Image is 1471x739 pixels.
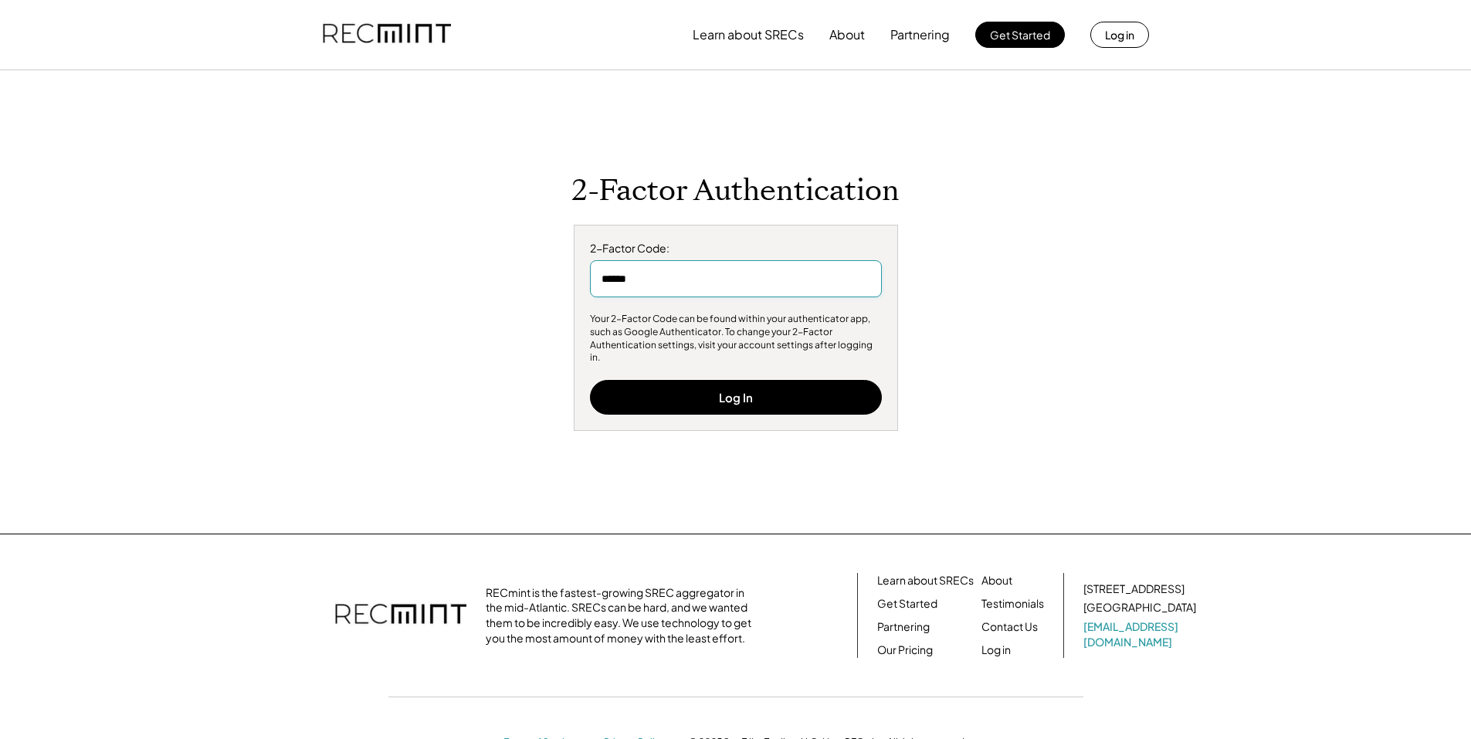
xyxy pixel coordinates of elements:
[981,619,1038,635] a: Contact Us
[486,585,760,646] div: RECmint is the fastest-growing SREC aggregator in the mid-Atlantic. SRECs can be hard, and we wan...
[877,619,930,635] a: Partnering
[1083,581,1185,597] div: [STREET_ADDRESS]
[590,241,882,256] div: 2-Factor Code:
[1090,22,1149,48] button: Log in
[335,588,466,642] img: recmint-logotype%403x.png
[590,313,882,364] div: Your 2-Factor Code can be found within your authenticator app, such as Google Authenticator. To c...
[877,573,974,588] a: Learn about SRECs
[590,380,882,415] button: Log In
[323,8,451,61] img: recmint-logotype%403x.png
[981,642,1011,658] a: Log in
[1083,619,1199,649] a: [EMAIL_ADDRESS][DOMAIN_NAME]
[981,596,1044,612] a: Testimonials
[981,573,1012,588] a: About
[877,596,937,612] a: Get Started
[829,19,865,50] button: About
[890,19,950,50] button: Partnering
[1083,600,1196,615] div: [GEOGRAPHIC_DATA]
[693,19,804,50] button: Learn about SRECs
[877,642,933,658] a: Our Pricing
[571,173,900,209] h1: 2-Factor Authentication
[975,22,1065,48] button: Get Started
